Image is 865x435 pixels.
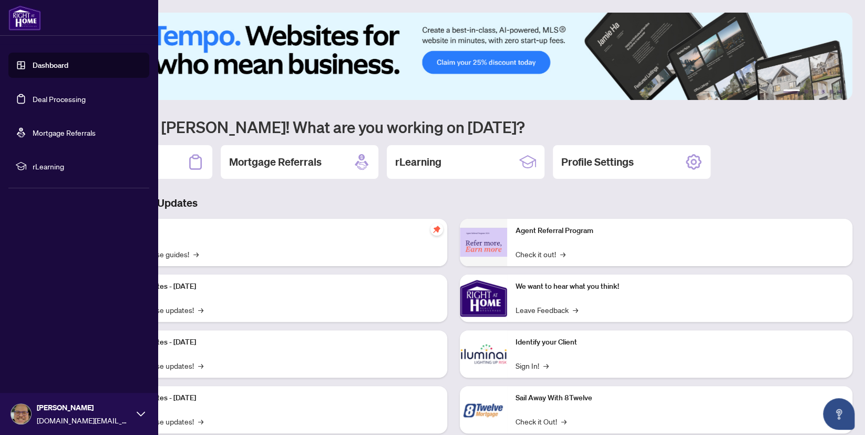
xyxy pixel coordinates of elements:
p: Identify your Client [516,337,844,348]
span: [DOMAIN_NAME][EMAIL_ADDRESS][DOMAIN_NAME] [37,414,131,426]
span: [PERSON_NAME] [37,402,131,413]
img: Sail Away With 8Twelve [460,386,507,433]
span: → [198,360,203,371]
button: Open asap [823,398,854,430]
h2: Mortgage Referrals [229,155,322,169]
span: → [198,416,203,427]
h2: rLearning [395,155,441,169]
span: rLearning [33,160,142,172]
p: Platform Updates - [DATE] [110,392,439,404]
button: 6 [838,89,842,94]
img: Slide 0 [55,13,852,100]
span: → [573,304,578,316]
p: Sail Away With 8Twelve [516,392,844,404]
button: 2 [804,89,808,94]
a: Dashboard [33,60,68,70]
a: Check it Out!→ [516,416,567,427]
img: Identify your Client [460,330,507,378]
span: → [193,248,199,260]
img: Profile Icon [11,404,31,424]
a: Deal Processing [33,94,86,104]
p: Agent Referral Program [516,225,844,237]
img: logo [8,5,41,31]
span: → [543,360,549,371]
a: Check it out!→ [516,248,565,260]
button: 3 [812,89,817,94]
span: pushpin [430,223,443,236]
p: We want to hear what you think! [516,281,844,292]
a: Mortgage Referrals [33,128,96,137]
p: Platform Updates - [DATE] [110,337,439,348]
span: → [198,304,203,316]
a: Leave Feedback→ [516,304,578,316]
p: Self-Help [110,225,439,237]
p: Platform Updates - [DATE] [110,281,439,292]
img: We want to hear what you think! [460,275,507,322]
h2: Profile Settings [561,155,634,169]
button: 5 [829,89,833,94]
a: Sign In!→ [516,360,549,371]
button: 1 [783,89,800,94]
img: Agent Referral Program [460,228,507,257]
span: → [561,416,567,427]
button: 4 [821,89,825,94]
h3: Brokerage & Industry Updates [55,196,852,210]
span: → [560,248,565,260]
h1: Welcome back [PERSON_NAME]! What are you working on [DATE]? [55,117,852,137]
